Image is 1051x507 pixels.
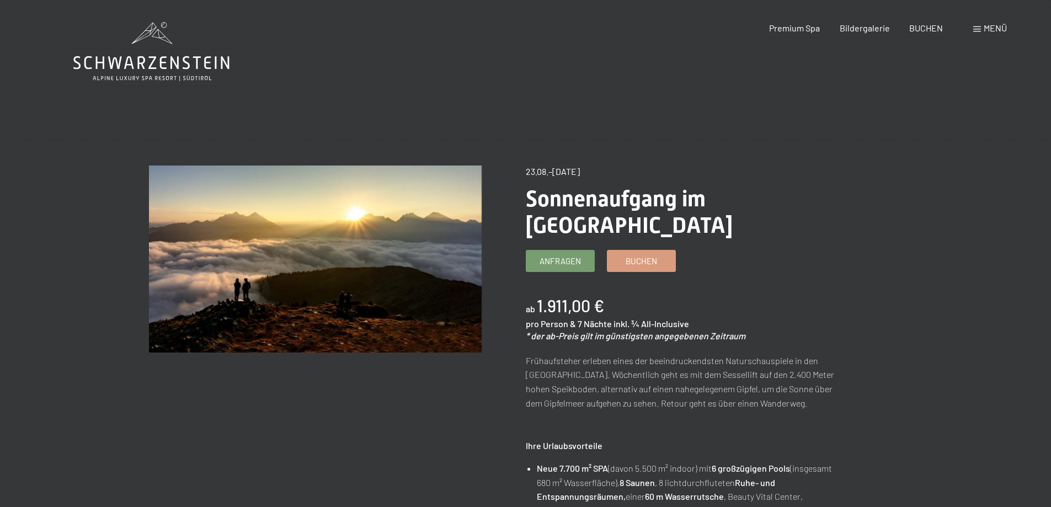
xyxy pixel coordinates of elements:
[769,23,820,33] a: Premium Spa
[526,250,594,271] a: Anfragen
[537,296,604,316] b: 1.911,00 €
[149,166,482,353] img: Sonnenaufgang im Ahrntal
[620,477,655,488] strong: 8 Saunen
[984,23,1007,33] span: Menü
[712,463,790,473] strong: 6 großzügigen Pools
[526,354,858,410] p: Frühaufsteher erleben eines der beeindruckendsten Naturschauspiele in den [GEOGRAPHIC_DATA]. Wöch...
[909,23,943,33] a: BUCHEN
[526,166,580,177] span: 23.08.–[DATE]
[526,186,733,238] span: Sonnenaufgang im [GEOGRAPHIC_DATA]
[626,255,657,267] span: Buchen
[645,491,724,501] strong: 60 m Wasserrutsche
[526,330,745,341] em: * der ab-Preis gilt im günstigsten angegebenen Zeitraum
[537,463,608,473] strong: Neue 7.700 m² SPA
[613,318,689,329] span: inkl. ¾ All-Inclusive
[607,250,675,271] a: Buchen
[540,255,581,267] span: Anfragen
[578,318,612,329] span: 7 Nächte
[840,23,890,33] a: Bildergalerie
[526,318,576,329] span: pro Person &
[526,303,535,314] span: ab
[526,440,602,451] strong: Ihre Urlaubsvorteile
